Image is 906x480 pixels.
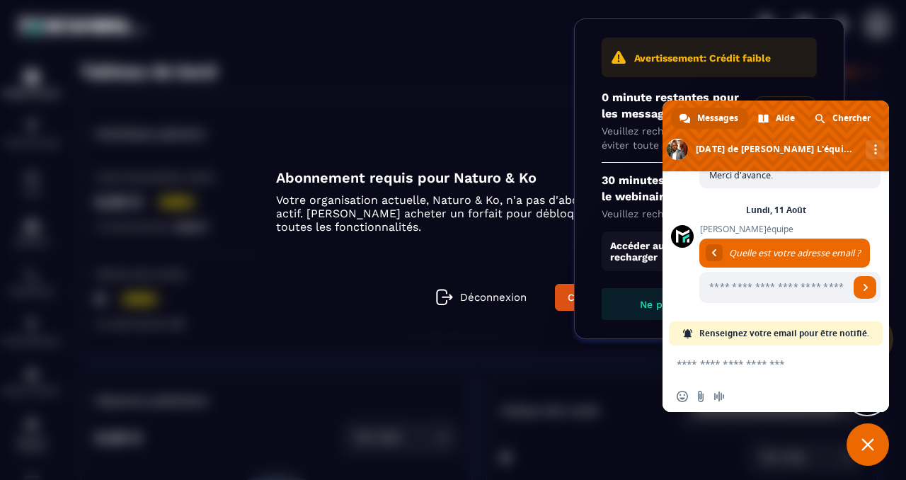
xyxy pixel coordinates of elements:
a: Déconnexion [436,289,527,306]
span: Accéder aux paramètres pour recharger [602,232,817,271]
button: Ne plus afficher ce message [602,288,817,320]
span: Chercher [832,108,871,129]
span: Envoyer un fichier [695,391,706,402]
textarea: Entrez votre message... [677,345,847,381]
a: Fermer le chat [847,423,889,466]
p: Votre organisation actuelle, Naturo & Ko, n'a pas d'abonnement actif. [PERSON_NAME] acheter un fo... [276,193,630,234]
span: Renseignez votre email pour être notifié. [699,321,869,345]
p: Déconnexion [460,291,527,304]
a: Chercher [806,108,881,129]
span: Quelle est votre adresse email ? [729,247,860,259]
a: Continuez [555,284,630,311]
p: Avertissement: Crédit faible [634,52,771,66]
a: Envoyer [854,276,876,299]
a: Messages [671,108,748,129]
span: Ne plus afficher ce message [640,299,779,310]
span: Aide [776,108,795,129]
p: Veuillez recharger votre crédit pour éviter toute interruption de service. [602,125,817,152]
h4: Abonnement requis pour Naturo & Ko [276,169,630,186]
span: Messages [697,108,738,129]
p: 30 minutes restantes pour le webinaire [602,173,817,205]
p: 0 minute restantes pour les messages vocaux [602,90,817,122]
span: Insérer un emoji [677,391,688,402]
div: Lundi, 11 Août [746,206,806,215]
p: Veuillez recharger votre crédit pour éviter toute interruption de service. [602,207,817,235]
span: [PERSON_NAME]équipe [699,224,881,234]
input: Entrez votre adresse email... [699,272,849,303]
a: Aide [750,108,805,129]
span: Solde faible [753,96,817,115]
span: Message audio [713,391,725,402]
